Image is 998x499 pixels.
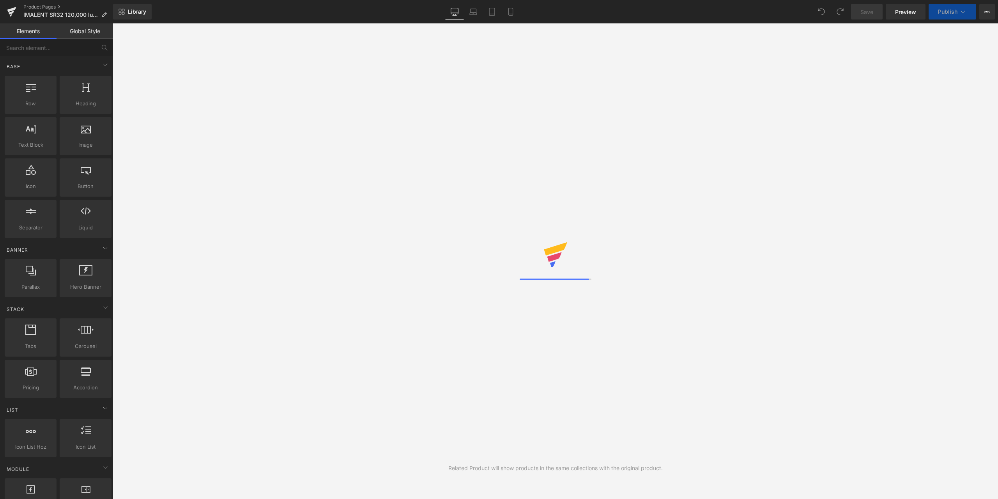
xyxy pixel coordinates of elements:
[7,342,54,350] span: Tabs
[23,12,98,18] span: IMALENT SR32 120,000 lumen powerful flashlight
[886,4,925,20] a: Preview
[464,4,483,20] a: Laptop
[57,23,113,39] a: Global Style
[6,305,25,313] span: Stack
[7,443,54,451] span: Icon List Hoz
[128,8,146,15] span: Library
[7,224,54,232] span: Separator
[483,4,501,20] a: Tablet
[7,283,54,291] span: Parallax
[6,63,21,70] span: Base
[62,224,109,232] span: Liquid
[62,384,109,392] span: Accordion
[860,8,873,16] span: Save
[445,4,464,20] a: Desktop
[62,342,109,350] span: Carousel
[929,4,976,20] button: Publish
[62,283,109,291] span: Hero Banner
[979,4,995,20] button: More
[6,406,19,414] span: List
[448,464,663,472] div: Related Product will show products in the same collections with the original product.
[938,9,957,15] span: Publish
[7,384,54,392] span: Pricing
[113,4,152,20] a: New Library
[6,246,29,254] span: Banner
[62,182,109,190] span: Button
[501,4,520,20] a: Mobile
[7,99,54,108] span: Row
[6,465,30,473] span: Module
[62,141,109,149] span: Image
[23,4,113,10] a: Product Pages
[814,4,829,20] button: Undo
[895,8,916,16] span: Preview
[832,4,848,20] button: Redo
[62,443,109,451] span: Icon List
[7,182,54,190] span: Icon
[7,141,54,149] span: Text Block
[62,99,109,108] span: Heading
